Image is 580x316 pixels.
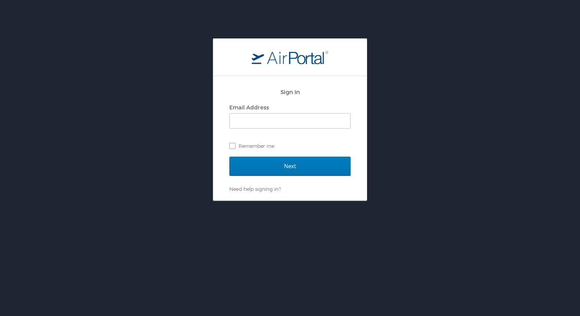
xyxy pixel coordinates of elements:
label: Email Address [229,104,269,111]
label: Remember me [229,140,351,152]
img: logo [252,50,328,64]
input: Next [229,157,351,176]
a: Need help signing in? [229,186,281,192]
h2: Sign In [229,88,351,96]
